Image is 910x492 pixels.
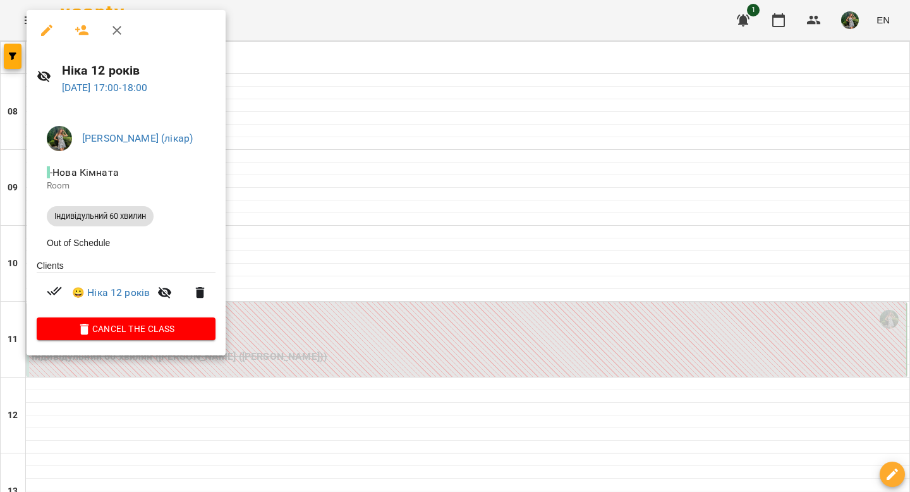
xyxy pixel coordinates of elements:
[47,166,121,178] span: - Нова Кімната
[37,317,215,340] button: Cancel the class
[47,283,62,298] svg: Paid
[62,61,215,80] h6: Ніка 12 років
[47,211,154,222] span: Індивідульний 60 хвилин
[47,180,205,192] p: Room
[62,82,148,94] a: [DATE] 17:00-18:00
[47,126,72,151] img: 37cdd469de536bb36379b41cc723a055.jpg
[72,285,150,300] a: 😀 Ніка 12 років
[47,321,205,336] span: Cancel the class
[82,132,193,144] a: [PERSON_NAME] (лікар)
[37,231,215,254] li: Out of Schedule
[37,259,215,318] ul: Clients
